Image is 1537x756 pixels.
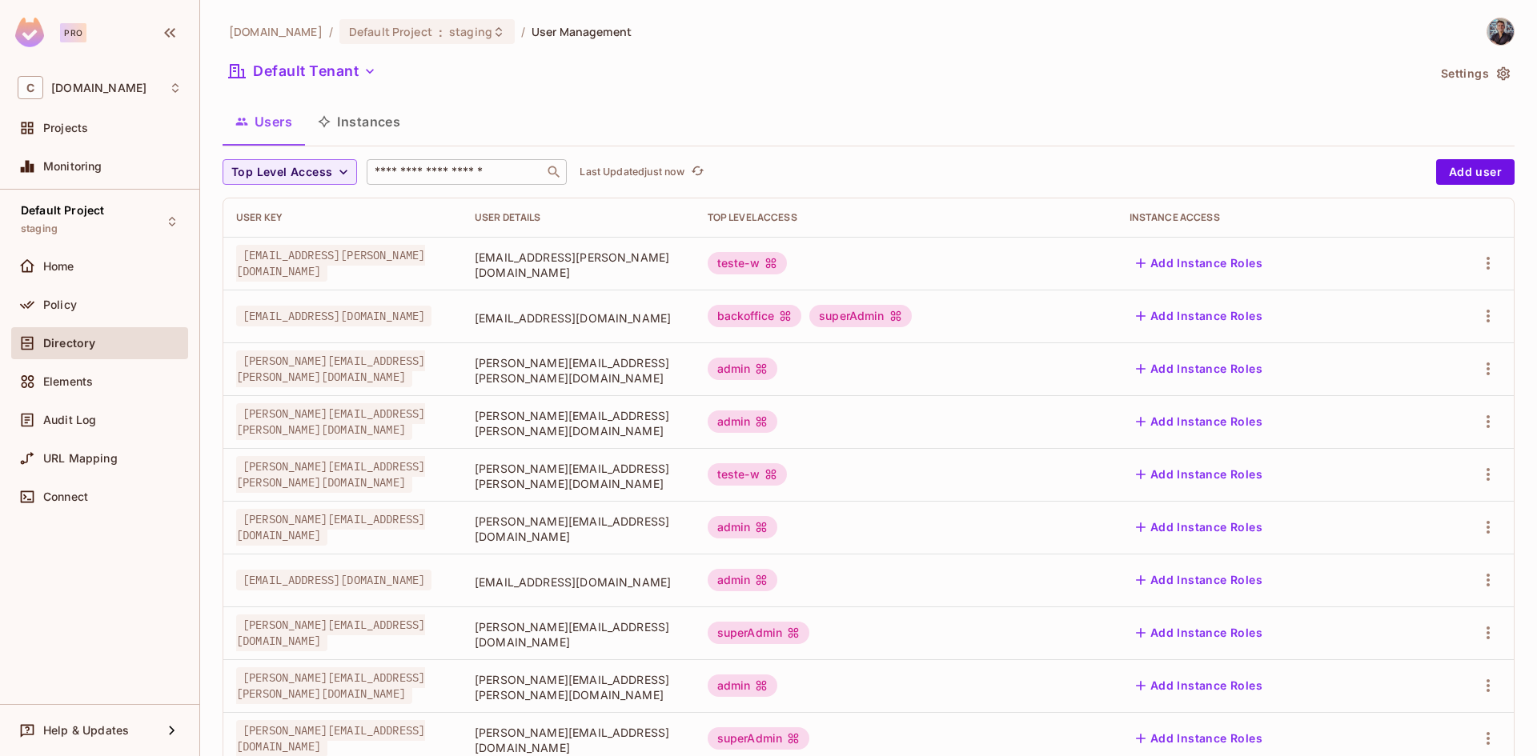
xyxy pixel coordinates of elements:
button: Add Instance Roles [1130,303,1269,329]
button: Add Instance Roles [1130,514,1269,540]
span: [EMAIL_ADDRESS][PERSON_NAME][DOMAIN_NAME] [236,245,425,282]
li: / [329,24,333,39]
span: [PERSON_NAME][EMAIL_ADDRESS][PERSON_NAME][DOMAIN_NAME] [236,350,425,387]
img: SReyMgAAAABJRU5ErkJggg== [15,18,44,47]
span: [EMAIL_ADDRESS][DOMAIN_NAME] [236,570,431,590]
div: Instance Access [1130,211,1407,224]
span: [PERSON_NAME][EMAIL_ADDRESS][DOMAIN_NAME] [475,514,682,544]
span: [PERSON_NAME][EMAIL_ADDRESS][PERSON_NAME][DOMAIN_NAME] [236,403,425,440]
span: [PERSON_NAME][EMAIL_ADDRESS][DOMAIN_NAME] [236,509,425,546]
span: Policy [43,298,77,311]
span: Help & Updates [43,724,129,737]
span: Default Project [349,24,432,39]
button: Add Instance Roles [1130,462,1269,487]
button: Add Instance Roles [1130,356,1269,382]
span: refresh [691,164,704,180]
span: User Management [532,24,632,39]
span: Click to refresh data [684,162,707,182]
div: Top Level Access [708,211,1104,224]
span: Connect [43,490,88,503]
span: [PERSON_NAME][EMAIL_ADDRESS][PERSON_NAME][DOMAIN_NAME] [475,461,682,491]
div: admin [708,358,778,380]
button: Add Instance Roles [1130,620,1269,646]
img: Nuno Paula [1487,18,1514,45]
button: Users [223,102,305,142]
div: admin [708,516,778,538]
span: Monitoring [43,160,102,173]
div: teste-w [708,463,787,486]
button: Instances [305,102,413,142]
span: [PERSON_NAME][EMAIL_ADDRESS][PERSON_NAME][DOMAIN_NAME] [475,672,682,702]
div: backoffice [708,305,802,327]
button: Top Level Access [223,159,357,185]
span: [EMAIL_ADDRESS][DOMAIN_NAME] [236,306,431,326]
span: [PERSON_NAME][EMAIL_ADDRESS][PERSON_NAME][DOMAIN_NAME] [236,456,425,493]
span: C [18,76,43,99]
button: Add Instance Roles [1130,250,1269,276]
div: admin [708,410,778,433]
span: [PERSON_NAME][EMAIL_ADDRESS][DOMAIN_NAME] [475,725,682,755]
div: superAdmin [809,305,912,327]
div: User Details [475,211,682,224]
span: [EMAIL_ADDRESS][DOMAIN_NAME] [475,574,682,590]
div: User Key [236,211,449,224]
span: [PERSON_NAME][EMAIL_ADDRESS][DOMAIN_NAME] [236,614,425,651]
span: the active workspace [229,24,323,39]
span: [PERSON_NAME][EMAIL_ADDRESS][PERSON_NAME][DOMAIN_NAME] [475,408,682,438]
span: [PERSON_NAME][EMAIL_ADDRESS][PERSON_NAME][DOMAIN_NAME] [475,355,682,386]
span: [EMAIL_ADDRESS][DOMAIN_NAME] [475,310,682,326]
span: Home [43,260,74,273]
p: Last Updated just now [580,166,684,178]
button: Add Instance Roles [1130,726,1269,751]
span: Audit Log [43,414,96,426]
span: staging [21,222,58,235]
span: [PERSON_NAME][EMAIL_ADDRESS][DOMAIN_NAME] [475,619,682,650]
span: [PERSON_NAME][EMAIL_ADDRESS][PERSON_NAME][DOMAIN_NAME] [236,667,425,704]
span: Top Level Access [231,162,332,182]
li: / [521,24,525,39]
span: : [438,26,443,38]
button: Settings [1435,61,1515,86]
button: Add Instance Roles [1130,409,1269,434]
div: superAdmin [708,622,810,644]
button: Add user [1436,159,1515,185]
button: Add Instance Roles [1130,673,1269,698]
button: Default Tenant [223,58,383,84]
span: Default Project [21,204,104,217]
span: Workspace: casadosventos.com.br [51,82,146,94]
span: URL Mapping [43,452,118,465]
div: admin [708,674,778,697]
div: admin [708,569,778,591]
span: Directory [43,337,95,350]
span: [EMAIL_ADDRESS][PERSON_NAME][DOMAIN_NAME] [475,250,682,280]
span: staging [449,24,492,39]
span: Elements [43,375,93,388]
button: Add Instance Roles [1130,567,1269,593]
button: refresh [688,162,707,182]
span: Projects [43,122,88,134]
div: Pro [60,23,86,42]
div: teste-w [708,252,787,274]
div: superAdmin [708,727,810,750]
